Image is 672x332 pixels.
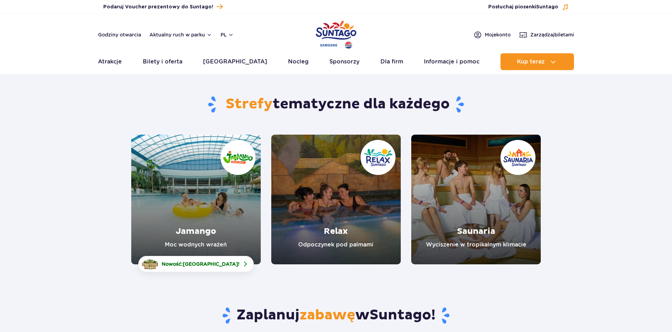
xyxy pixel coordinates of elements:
[143,53,182,70] a: Bilety i oferta
[226,95,273,113] span: Strefy
[103,2,223,12] a: Podaruj Voucher prezentowy do Suntago!
[536,5,558,9] span: Suntago
[517,59,545,65] span: Kup teraz
[530,31,574,38] span: Zarządzaj biletami
[380,53,403,70] a: Dla firm
[288,53,309,70] a: Nocleg
[103,4,213,11] span: Podaruj Voucher prezentowy do Suntago!
[316,18,356,50] a: Park of Poland
[131,95,541,114] h1: tematyczne dla każdego
[488,4,558,11] span: Posłuchaj piosenki
[131,135,261,264] a: Jamango
[98,31,141,38] a: Godziny otwarcia
[329,53,359,70] a: Sponsorzy
[149,32,212,38] button: Aktualny ruch w parku
[131,306,541,325] h3: Zaplanuj w !
[500,53,574,70] button: Kup teraz
[485,31,511,38] span: Moje konto
[138,256,254,272] a: Nowość:[GEOGRAPHIC_DATA]!
[370,306,431,324] span: Suntago
[519,31,574,39] a: Zarządzajbiletami
[424,53,479,70] a: Informacje i pomoc
[203,53,267,70] a: [GEOGRAPHIC_DATA]
[300,306,355,324] span: zabawę
[98,53,122,70] a: Atrakcje
[474,31,511,39] a: Mojekonto
[220,31,234,38] button: pl
[488,4,569,11] button: Posłuchaj piosenkiSuntago
[162,260,239,267] span: Nowość: !
[411,135,541,264] a: Saunaria
[271,135,401,264] a: Relax
[183,261,238,267] span: [GEOGRAPHIC_DATA]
